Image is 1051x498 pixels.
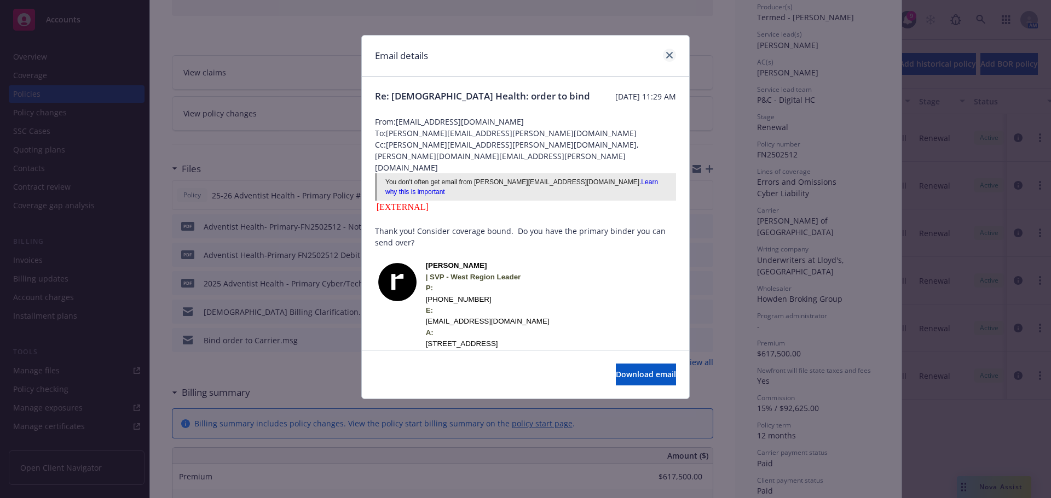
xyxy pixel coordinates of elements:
[375,201,676,214] div: [EXTERNAL]
[375,225,676,248] div: Thank you! Consider coverage bound. Do you have the primary binder you can send over?
[426,329,434,337] span: A:
[426,261,487,269] span: [PERSON_NAME]
[426,284,433,292] span: P:
[426,339,498,348] span: [STREET_ADDRESS]
[426,306,433,314] span: E:
[426,273,521,281] span: | SVP - West Region Leader
[426,295,492,303] span: [PHONE_NUMBER]
[385,177,668,197] div: You don't often get email from [PERSON_NAME][EMAIL_ADDRESS][DOMAIN_NAME].
[426,317,550,325] a: [EMAIL_ADDRESS][DOMAIN_NAME]
[375,260,420,304] img: y87YXs4RFRDZHd0_QIpwW0wdsRhNvXYJfck0gWjaU5RDPv2RjwH1lS94pbMAvIJw77fVRjLZNyws1VDUvd0vY0u9-lZ45YER3...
